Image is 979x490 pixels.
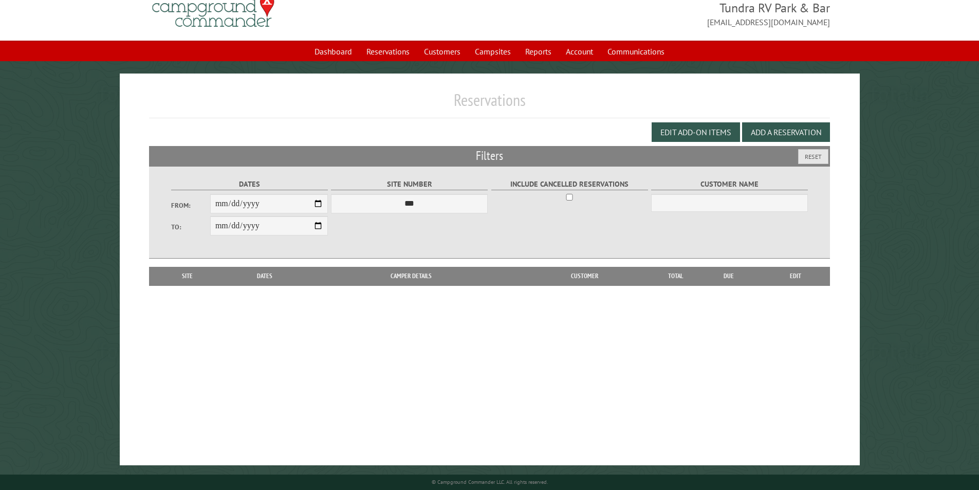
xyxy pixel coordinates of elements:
[601,42,671,61] a: Communications
[309,267,513,285] th: Camper Details
[560,42,599,61] a: Account
[513,267,655,285] th: Customer
[696,267,761,285] th: Due
[171,178,328,190] label: Dates
[491,178,648,190] label: Include Cancelled Reservations
[149,146,830,166] h2: Filters
[519,42,558,61] a: Reports
[798,149,828,164] button: Reset
[149,90,830,118] h1: Reservations
[761,267,830,285] th: Edit
[221,267,309,285] th: Dates
[360,42,416,61] a: Reservations
[154,267,221,285] th: Site
[469,42,517,61] a: Campsites
[331,178,488,190] label: Site Number
[655,267,696,285] th: Total
[418,42,467,61] a: Customers
[651,178,808,190] label: Customer Name
[432,479,548,485] small: © Campground Commander LLC. All rights reserved.
[308,42,358,61] a: Dashboard
[652,122,740,142] button: Edit Add-on Items
[171,222,210,232] label: To:
[742,122,830,142] button: Add a Reservation
[171,201,210,210] label: From:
